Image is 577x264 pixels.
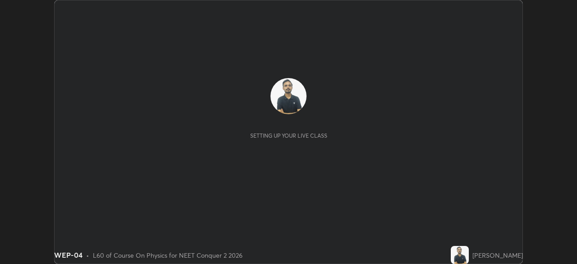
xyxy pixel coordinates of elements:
div: WEP-04 [54,250,82,260]
div: • [86,250,89,260]
div: Setting up your live class [250,132,327,139]
img: af35316ec30b409ca55988c56db82ca0.jpg [270,78,307,114]
img: af35316ec30b409ca55988c56db82ca0.jpg [451,246,469,264]
div: L60 of Course On Physics for NEET Conquer 2 2026 [93,250,243,260]
div: [PERSON_NAME] [472,250,523,260]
